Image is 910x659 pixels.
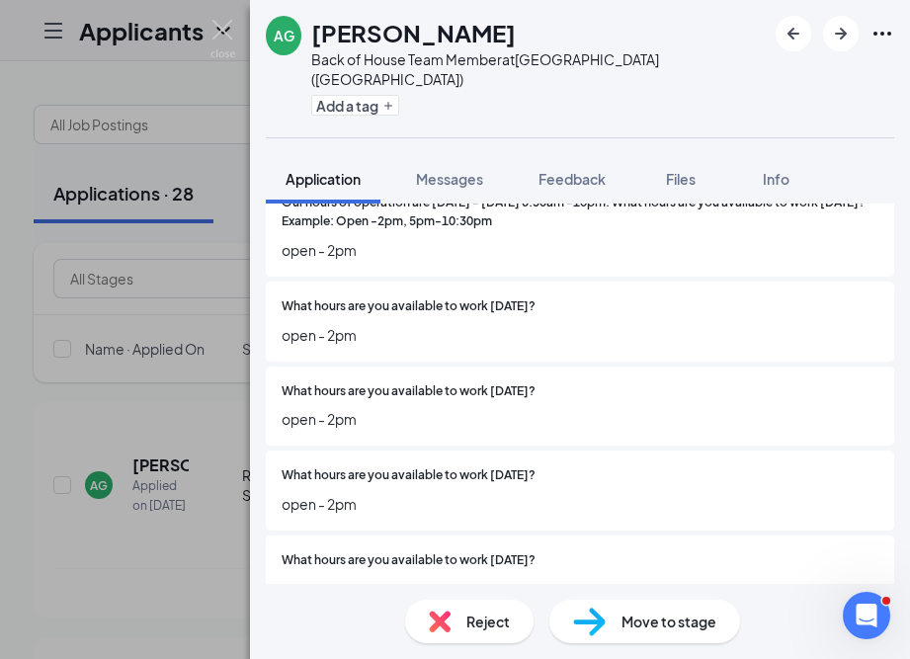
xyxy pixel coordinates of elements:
span: Messages [416,170,483,188]
span: What hours are you available to work [DATE]? [282,382,536,401]
span: open - 2pm [282,493,878,515]
svg: ArrowLeftNew [782,22,805,45]
iframe: Intercom live chat [843,592,890,639]
span: Files [666,170,696,188]
span: Application [286,170,361,188]
button: ArrowRight [823,16,859,51]
svg: Plus [382,100,394,112]
span: What hours are you available to work [DATE]? [282,551,536,570]
span: What hours are you available to work [DATE]? [282,466,536,485]
span: What hours are you available to work [DATE]? [282,297,536,316]
span: Info [763,170,789,188]
div: Back of House Team Member at [GEOGRAPHIC_DATA] ([GEOGRAPHIC_DATA]) [311,49,766,89]
div: AG [274,26,294,45]
h1: [PERSON_NAME] [311,16,516,49]
span: Our hours of operation are [DATE] - [DATE] 6:30am -10pm. What hours are you available to work [DA... [282,194,878,231]
svg: Ellipses [870,22,894,45]
svg: ArrowRight [829,22,853,45]
span: Feedback [538,170,606,188]
span: Reject [466,611,510,632]
button: ArrowLeftNew [776,16,811,51]
span: Move to stage [621,611,716,632]
span: open - 2pm [282,578,878,600]
span: open - 2pm [282,324,878,346]
button: PlusAdd a tag [311,95,399,116]
span: open - 2pm [282,239,878,261]
span: open - 2pm [282,408,878,430]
